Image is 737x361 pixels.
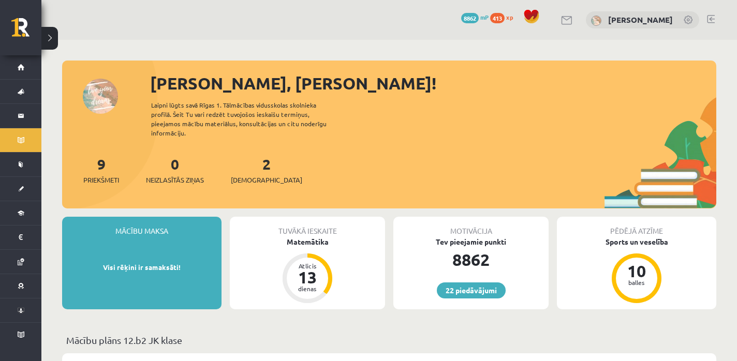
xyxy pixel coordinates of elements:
[557,217,716,236] div: Pēdējā atzīme
[557,236,716,247] div: Sports un veselība
[66,333,712,347] p: Mācību plāns 12.b2 JK klase
[393,247,549,272] div: 8862
[230,217,385,236] div: Tuvākā ieskaite
[67,262,216,273] p: Visi rēķini ir samaksāti!
[393,236,549,247] div: Tev pieejamie punkti
[231,155,302,185] a: 2[DEMOGRAPHIC_DATA]
[230,236,385,305] a: Matemātika Atlicis 13 dienas
[231,175,302,185] span: [DEMOGRAPHIC_DATA]
[461,13,479,23] span: 8862
[83,175,119,185] span: Priekšmeti
[480,13,489,21] span: mP
[292,269,323,285] div: 13
[506,13,513,21] span: xp
[461,13,489,21] a: 8862 mP
[608,14,673,25] a: [PERSON_NAME]
[490,13,505,23] span: 413
[292,285,323,292] div: dienas
[62,217,222,236] div: Mācību maksa
[490,13,518,21] a: 413 xp
[292,263,323,269] div: Atlicis
[437,282,506,298] a: 22 piedāvājumi
[557,236,716,305] a: Sports un veselība 10 balles
[393,217,549,236] div: Motivācija
[11,18,41,44] a: Rīgas 1. Tālmācības vidusskola
[230,236,385,247] div: Matemātika
[146,155,204,185] a: 0Neizlasītās ziņas
[621,263,652,279] div: 10
[83,155,119,185] a: 9Priekšmeti
[621,279,652,285] div: balles
[150,71,716,96] div: [PERSON_NAME], [PERSON_NAME]!
[146,175,204,185] span: Neizlasītās ziņas
[151,100,345,138] div: Laipni lūgts savā Rīgas 1. Tālmācības vidusskolas skolnieka profilā. Šeit Tu vari redzēt tuvojošo...
[591,16,601,26] img: Marta Laura Neļķe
